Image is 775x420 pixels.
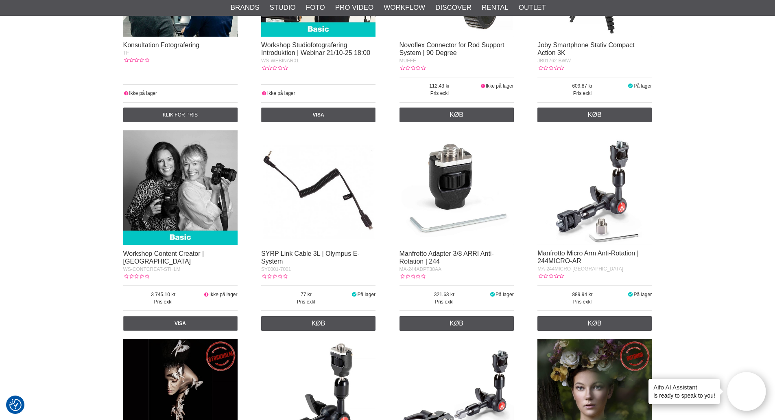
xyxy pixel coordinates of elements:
[123,250,204,265] a: Workshop Content Creator | [GEOGRAPHIC_DATA]
[123,42,200,48] a: Konsultation Fotografering
[231,2,260,13] a: Brands
[123,130,238,245] img: Workshop Content Creator | Stockholm
[261,42,370,56] a: Workshop Studiofotografering Introduktion | Webinar 21/10-25 18:00
[267,90,295,96] span: Ikke på lager
[123,266,181,272] span: WS-CONTCREAT-STHLM
[261,298,351,306] span: Pris exkl
[9,398,22,412] button: Samtykkepræferencer
[261,130,375,245] img: SYRP Link Cable 3L | Olympus E-System
[435,2,472,13] a: Discover
[123,50,129,56] span: TF
[537,316,652,331] a: Køb
[400,316,514,331] a: Køb
[480,83,486,89] i: Ikke på lager
[653,383,715,391] h4: Aifo AI Assistant
[400,298,489,306] span: Pris exkl
[537,250,639,264] a: Manfrotto Micro Arm Anti-Rotation | 244MICRO-AR
[400,250,494,265] a: Manfrotto Adapter 3/8 ARRI Anti-Rotation | 244
[400,42,504,56] a: Novoflex Connector for Rod Support System | 90 Degree
[306,2,325,13] a: Foto
[537,58,571,64] span: JB01762-BWW
[123,316,238,331] a: Visa
[537,291,627,298] span: 889.94
[203,292,210,297] i: Ikke på lager
[123,90,129,96] i: Ikke på lager
[496,292,514,297] span: På lager
[537,266,623,272] span: MA-244MICRO-[GEOGRAPHIC_DATA]
[537,42,634,56] a: Joby Smartphone Stativ Compact Action 3K
[9,399,22,411] img: Revisit consent button
[335,2,373,13] a: Pro Video
[400,108,514,122] a: Køb
[261,64,287,72] div: Kundebedømmelse: 0
[627,292,634,297] i: På lager
[123,273,149,280] div: Kundebedømmelse: 0
[210,292,238,297] span: Ikke på lager
[537,90,627,97] span: Pris exkl
[123,298,204,306] span: Pris exkl
[123,291,204,298] span: 3 745.10
[519,2,546,13] a: Outlet
[633,292,652,297] span: På lager
[400,291,489,298] span: 321.63
[261,90,267,96] i: Ikke på lager
[261,108,375,122] a: Visa
[489,292,496,297] i: På lager
[384,2,425,13] a: Workflow
[537,130,652,244] img: Manfrotto Micro Arm Anti-Rotation | 244MICRO-AR
[648,379,720,404] div: is ready to speak to you!
[400,266,441,272] span: MA-244ADPT38AA
[261,291,351,298] span: 77
[400,82,480,90] span: 112.43
[482,2,509,13] a: Rental
[261,273,287,280] div: Kundebedømmelse: 0
[261,250,360,265] a: SYRP Link Cable 3L | Olympus E-System
[261,58,299,64] span: WS-WEBINAR01
[633,83,652,89] span: På lager
[357,292,375,297] span: På lager
[537,273,563,280] div: Kundebedømmelse: 0
[537,108,652,122] a: Køb
[129,90,157,96] span: Ikke på lager
[261,266,291,272] span: SY0001-7001
[400,130,514,245] img: Manfrotto Adapter 3/8 ARRI Anti-Rotation | 244
[123,108,238,122] a: Klik for pris
[537,64,563,72] div: Kundebedømmelse: 0
[627,83,634,89] i: På lager
[400,58,416,64] span: MUFFE
[400,273,426,280] div: Kundebedømmelse: 0
[351,292,358,297] i: På lager
[486,83,514,89] span: Ikke på lager
[400,64,426,72] div: Kundebedømmelse: 0
[270,2,296,13] a: Studio
[123,57,149,64] div: Kundebedømmelse: 0
[400,90,480,97] span: Pris exkl
[537,82,627,90] span: 609.87
[537,298,627,306] span: Pris exkl
[261,316,375,331] a: Køb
